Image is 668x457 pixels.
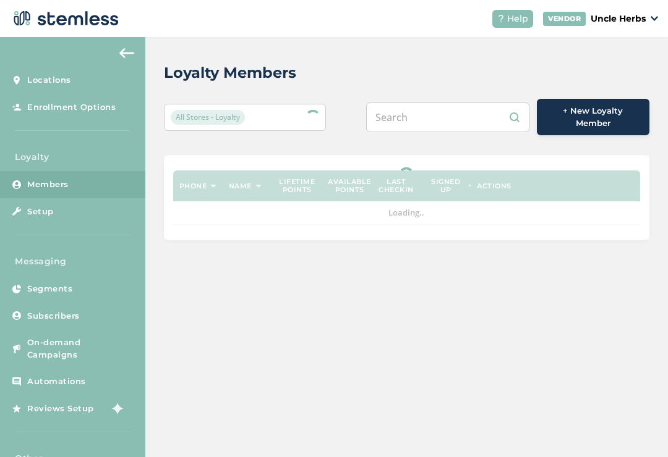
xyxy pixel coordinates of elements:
img: icon-arrow-back-accent-c549486e.svg [119,48,134,58]
span: Setup [27,206,54,218]
span: All Stores - Loyalty [171,110,245,125]
img: icon_down-arrow-small-66adaf34.svg [651,16,658,21]
img: logo-dark-0685b13c.svg [10,6,119,31]
img: glitter-stars-b7820f95.gif [103,396,128,421]
span: Members [27,178,69,191]
img: icon-help-white-03924b79.svg [497,15,505,22]
span: Segments [27,283,72,295]
span: Subscribers [27,310,80,322]
iframe: Chat Widget [606,398,668,457]
span: + New Loyalty Member [547,105,640,129]
p: Uncle Herbs [591,12,646,25]
h2: Loyalty Members [164,62,296,84]
span: Enrollment Options [27,101,116,114]
span: Automations [27,375,86,388]
input: Search [366,103,529,132]
span: Help [507,12,528,25]
span: Locations [27,74,71,86]
div: VENDOR [543,12,586,26]
button: + New Loyalty Member [537,99,649,135]
span: Reviews Setup [27,403,94,415]
span: On-demand Campaigns [27,337,133,361]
